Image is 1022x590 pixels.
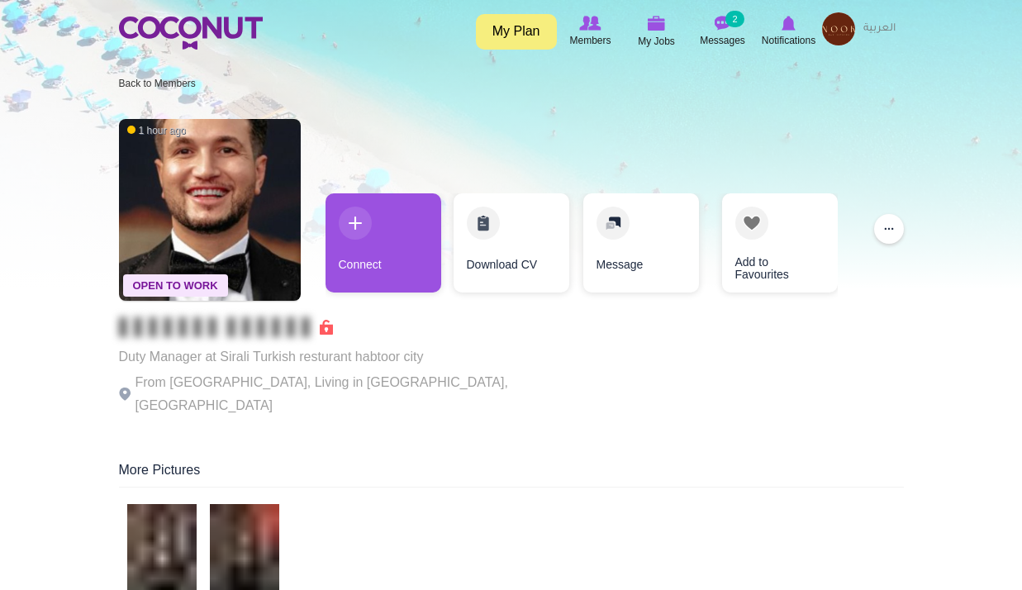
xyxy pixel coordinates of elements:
p: From [GEOGRAPHIC_DATA], Living in [GEOGRAPHIC_DATA], [GEOGRAPHIC_DATA] [119,371,573,417]
a: Connect [326,193,441,293]
a: My Jobs My Jobs [624,12,690,51]
div: 4 / 4 [710,193,825,301]
a: Browse Members Members [558,12,624,50]
img: Messages [715,16,731,31]
a: Back to Members [119,78,196,89]
div: More Pictures [119,461,904,488]
a: Add to Favourites [722,193,838,293]
img: Browse Members [579,16,601,31]
span: Messages [700,32,745,49]
div: 1 / 4 [326,193,441,301]
span: My Jobs [638,33,675,50]
a: العربية [855,12,904,45]
img: Notifications [782,16,796,31]
span: Members [569,32,611,49]
small: 2 [725,11,744,27]
button: ... [874,214,904,244]
img: My Jobs [648,16,666,31]
span: Connect to Unlock the Profile [119,319,333,335]
div: 2 / 4 [454,193,569,301]
div: 3 / 4 [582,193,697,301]
a: Notifications Notifications [756,12,822,50]
span: Open To Work [123,274,228,297]
a: Messages Messages 2 [690,12,756,50]
a: My Plan [476,14,557,50]
span: 1 hour ago [127,124,186,138]
img: Home [119,17,263,50]
p: Duty Manager at Sirali Turkish resturant habtoor city [119,345,573,369]
span: Notifications [762,32,815,49]
a: Download CV [454,193,569,293]
a: Message [583,193,699,293]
